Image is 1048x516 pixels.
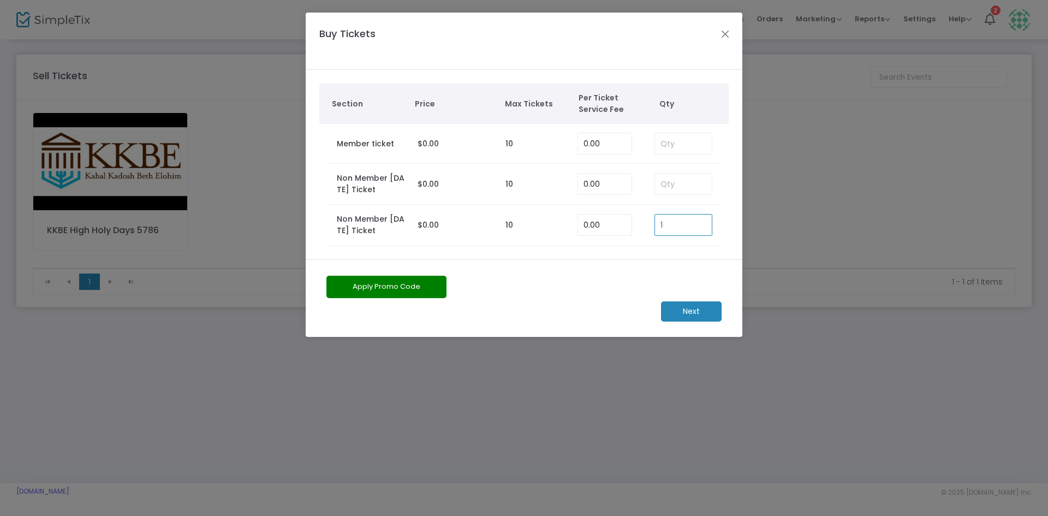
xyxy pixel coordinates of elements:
[659,98,724,110] span: Qty
[655,215,712,235] input: Qty
[326,276,446,298] button: Apply Promo Code
[578,174,632,194] input: Enter Service Fee
[314,26,416,56] h4: Buy Tickets
[505,179,513,190] label: 10
[332,98,404,110] span: Section
[578,133,632,154] input: Enter Service Fee
[418,138,439,149] span: $0.00
[418,179,439,189] span: $0.00
[655,174,712,194] input: Qty
[579,92,641,115] span: Per Ticket Service Fee
[505,98,568,110] span: Max Tickets
[505,138,513,150] label: 10
[718,27,733,41] button: Close
[505,220,513,231] label: 10
[661,301,722,322] m-button: Next
[337,173,407,195] label: Non Member [DATE] Ticket
[578,215,632,235] input: Enter Service Fee
[415,98,494,110] span: Price
[655,133,712,154] input: Qty
[418,220,439,230] span: $0.00
[337,138,394,150] label: Member ticket
[337,213,407,236] label: Non Member [DATE] Ticket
